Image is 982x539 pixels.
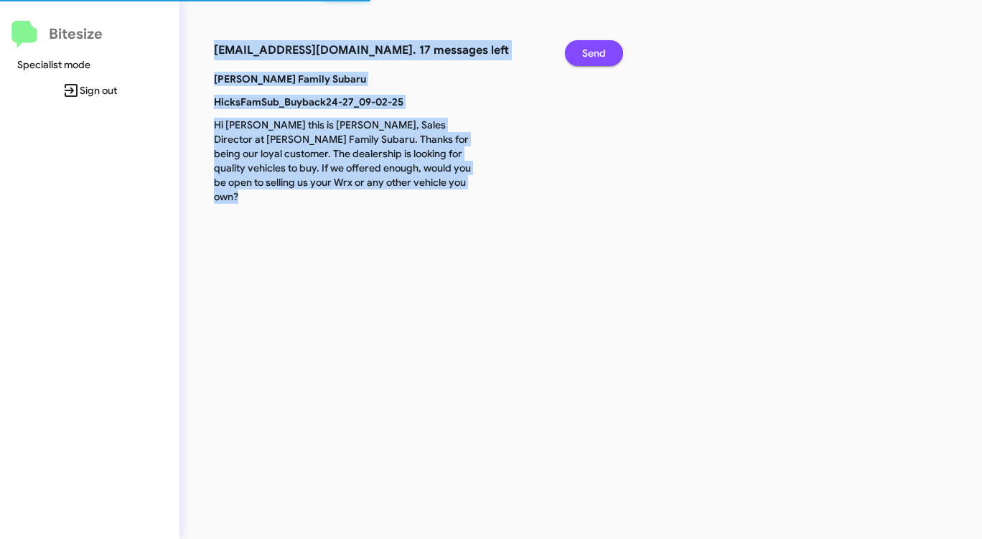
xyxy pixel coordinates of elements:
[214,40,543,60] h3: [EMAIL_ADDRESS][DOMAIN_NAME]. 17 messages left
[214,72,366,85] b: [PERSON_NAME] Family Subaru
[582,40,606,66] span: Send
[203,118,484,204] p: Hi [PERSON_NAME] this is [PERSON_NAME], Sales Director at [PERSON_NAME] Family Subaru. Thanks for...
[565,40,623,66] button: Send
[11,78,168,103] span: Sign out
[214,95,403,108] b: HicksFamSub_Buyback24-27_09-02-25
[11,21,103,48] a: Bitesize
